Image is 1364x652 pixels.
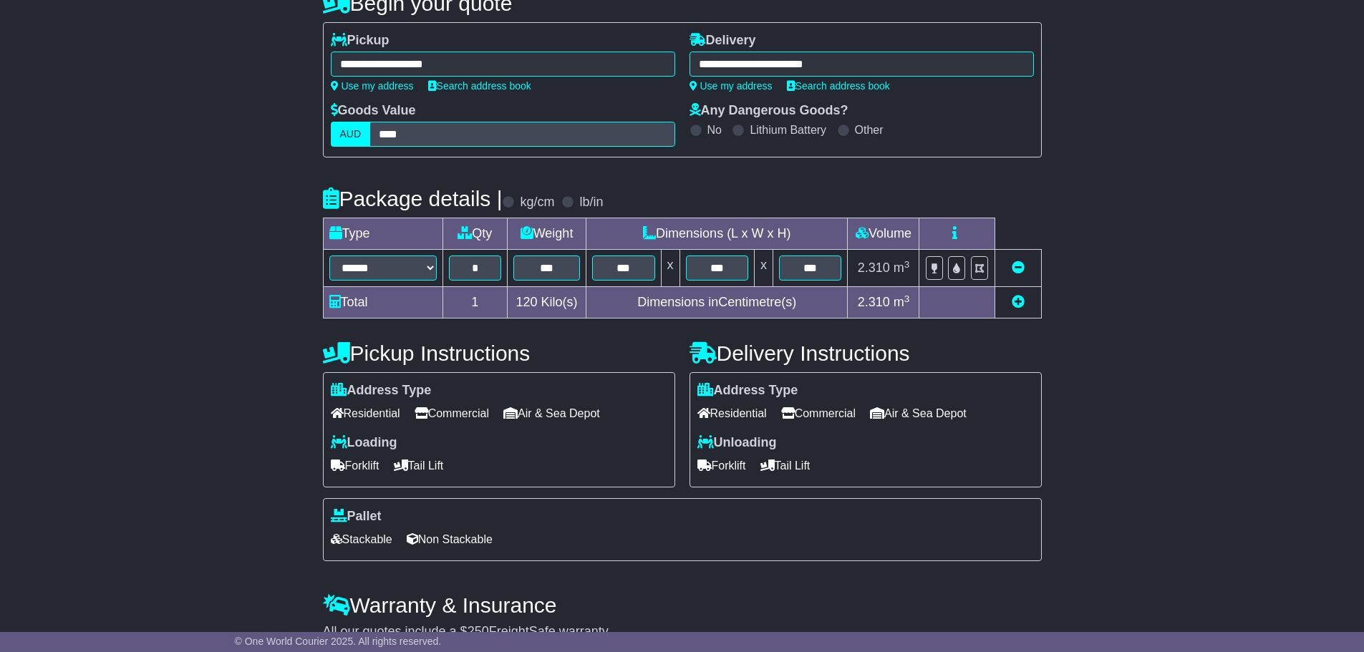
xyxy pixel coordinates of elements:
[787,80,890,92] a: Search address book
[323,287,442,318] td: Total
[331,103,416,119] label: Goods Value
[855,123,884,137] label: Other
[848,218,919,250] td: Volume
[331,528,392,550] span: Stackable
[323,341,675,365] h4: Pickup Instructions
[697,383,798,399] label: Address Type
[415,402,489,424] span: Commercial
[707,123,722,137] label: No
[508,287,586,318] td: Kilo(s)
[781,402,856,424] span: Commercial
[894,261,910,275] span: m
[331,454,379,477] span: Forklift
[394,454,444,477] span: Tail Lift
[323,624,1042,640] div: All our quotes include a $ FreightSafe warranty.
[407,528,493,550] span: Non Stackable
[508,218,586,250] td: Weight
[331,509,382,525] label: Pallet
[690,103,848,119] label: Any Dangerous Goods?
[858,261,890,275] span: 2.310
[323,187,503,210] h4: Package details |
[323,593,1042,617] h4: Warranty & Insurance
[442,218,508,250] td: Qty
[520,195,554,210] label: kg/cm
[894,295,910,309] span: m
[586,218,848,250] td: Dimensions (L x W x H)
[1012,295,1025,309] a: Add new item
[516,295,538,309] span: 120
[697,402,767,424] span: Residential
[690,33,756,49] label: Delivery
[331,80,414,92] a: Use my address
[235,636,442,647] span: © One World Courier 2025. All rights reserved.
[579,195,603,210] label: lb/in
[1012,261,1025,275] a: Remove this item
[331,383,432,399] label: Address Type
[904,293,910,304] sup: 3
[661,250,679,287] td: x
[331,33,390,49] label: Pickup
[870,402,967,424] span: Air & Sea Depot
[697,435,777,451] label: Unloading
[323,218,442,250] td: Type
[904,259,910,270] sup: 3
[690,80,773,92] a: Use my address
[503,402,600,424] span: Air & Sea Depot
[331,122,371,147] label: AUD
[690,341,1042,365] h4: Delivery Instructions
[331,435,397,451] label: Loading
[468,624,489,638] span: 250
[331,402,400,424] span: Residential
[754,250,773,287] td: x
[760,454,811,477] span: Tail Lift
[697,454,746,477] span: Forklift
[750,123,826,137] label: Lithium Battery
[428,80,531,92] a: Search address book
[858,295,890,309] span: 2.310
[442,287,508,318] td: 1
[586,287,848,318] td: Dimensions in Centimetre(s)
